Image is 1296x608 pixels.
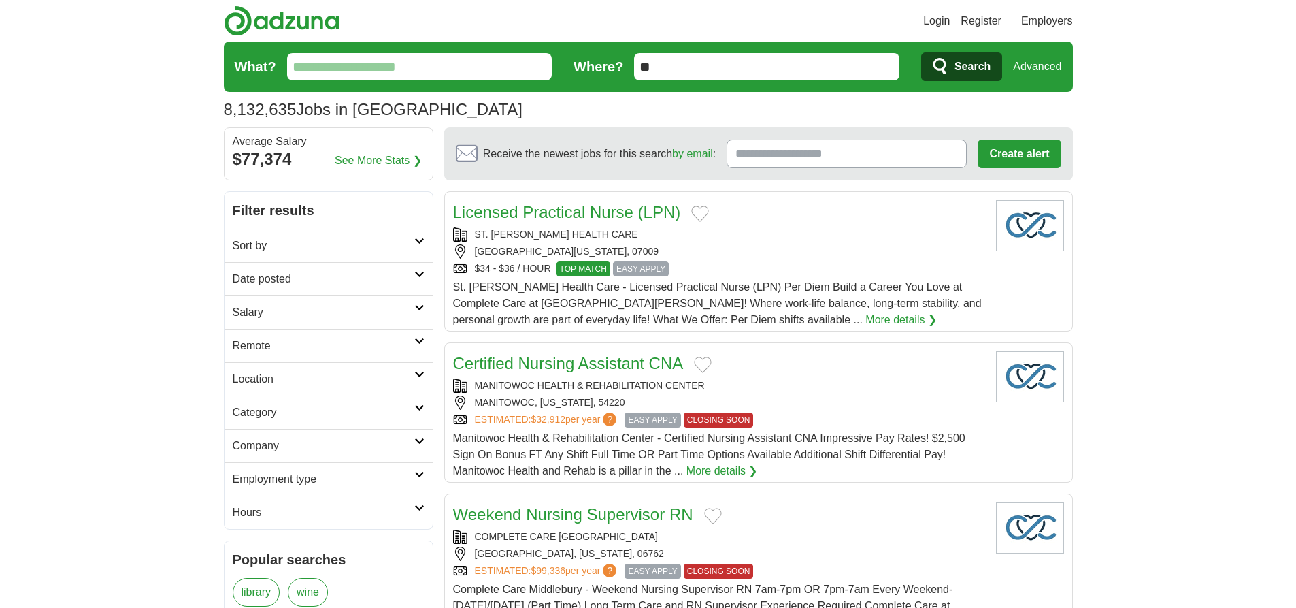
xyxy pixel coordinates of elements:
[225,496,433,529] a: Hours
[335,153,422,169] a: See More Stats ❯
[225,262,433,295] a: Date posted
[996,502,1064,554] img: Company logo
[923,13,950,29] a: Login
[691,206,709,222] button: Add to favorite jobs
[453,261,985,276] div: $34 - $36 / HOUR
[686,463,758,479] a: More details ❯
[954,53,991,80] span: Search
[453,396,985,410] div: MANITOWOC, [US_STATE], 54220
[288,578,328,607] a: wine
[453,244,985,259] div: [GEOGRAPHIC_DATA][US_STATE], 07009
[233,371,414,387] h2: Location
[233,549,425,570] h2: Popular searches
[225,229,433,262] a: Sort by
[453,379,985,393] div: MANITOWOC HEALTH & REHABILITATION CENTER
[225,192,433,229] h2: Filter results
[603,564,616,577] span: ?
[453,281,982,325] span: St. [PERSON_NAME] Health Care - Licensed Practical Nurse (LPN) Per Diem Build a Career You Love a...
[556,261,610,276] span: TOP MATCH
[1021,13,1073,29] a: Employers
[684,564,754,579] span: CLOSING SOON
[233,578,280,607] a: library
[453,432,965,477] span: Manitowoc Health & Rehabilitation Center - Certified Nursing Assistant CNA Impressive Pay Rates! ...
[235,57,276,77] label: What?
[224,5,339,36] img: Adzuna logo
[865,312,937,328] a: More details ❯
[921,52,1002,81] button: Search
[233,136,425,147] div: Average Salary
[1013,53,1061,80] a: Advanced
[225,429,433,462] a: Company
[475,564,620,579] a: ESTIMATED:$99,336per year?
[978,140,1061,168] button: Create alert
[233,338,414,354] h2: Remote
[453,203,681,221] a: Licensed Practical Nurse (LPN)
[233,471,414,487] h2: Employment type
[961,13,1001,29] a: Register
[996,351,1064,402] img: Company logo
[225,329,433,362] a: Remote
[453,505,693,524] a: Weekend Nursing Supervisor RN
[453,530,985,544] div: COMPLETE CARE [GEOGRAPHIC_DATA]
[603,413,616,426] span: ?
[996,200,1064,251] img: Company logo
[233,147,425,172] div: $77,374
[531,414,565,425] span: $32,912
[694,357,712,373] button: Add to favorite jobs
[483,146,716,162] span: Receive the newest jobs for this search :
[704,508,722,524] button: Add to favorite jobs
[233,238,414,254] h2: Sort by
[684,413,754,428] span: CLOSING SOON
[233,438,414,454] h2: Company
[233,304,414,321] h2: Salary
[225,362,433,396] a: Location
[531,565,565,576] span: $99,336
[475,413,620,428] a: ESTIMATED:$32,912per year?
[224,100,522,118] h1: Jobs in [GEOGRAPHIC_DATA]
[453,547,985,561] div: [GEOGRAPHIC_DATA], [US_STATE], 06762
[233,505,414,521] h2: Hours
[625,413,680,428] span: EASY APPLY
[574,57,623,77] label: Where?
[225,396,433,429] a: Category
[625,564,680,579] span: EASY APPLY
[224,97,297,122] span: 8,132,635
[225,462,433,496] a: Employment type
[225,295,433,329] a: Salary
[453,354,684,372] a: Certified Nursing Assistant CNA
[613,261,669,276] span: EASY APPLY
[453,227,985,242] div: ST. [PERSON_NAME] HEALTH CARE
[233,404,414,421] h2: Category
[233,271,414,287] h2: Date posted
[672,148,713,159] a: by email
